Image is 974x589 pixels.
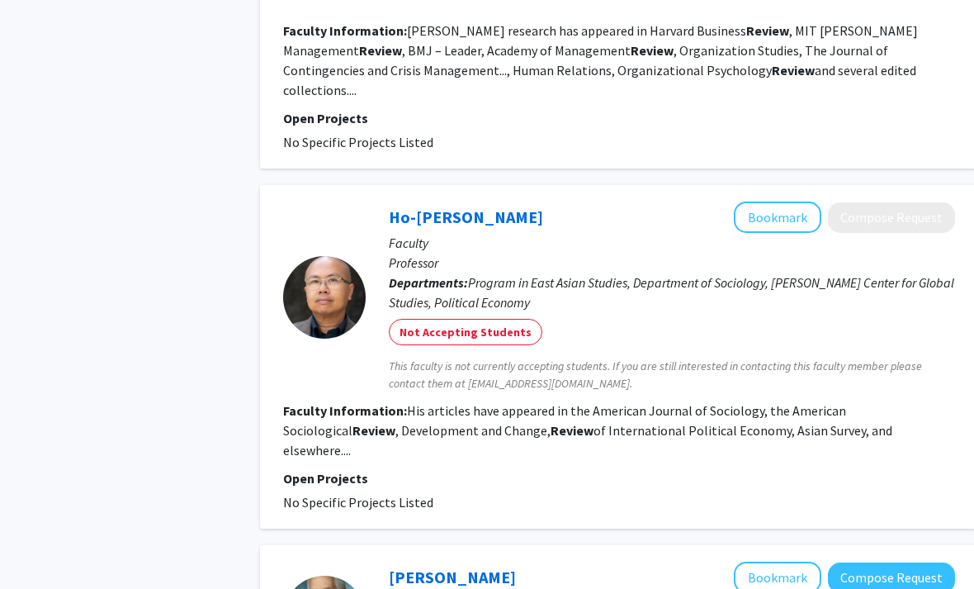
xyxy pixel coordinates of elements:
b: Review [352,423,395,439]
b: Faculty Information: [283,23,407,40]
b: Faculty Information: [283,403,407,420]
button: Compose Request to Ho-Fung Hung [828,203,955,234]
b: Departments: [389,275,468,292]
p: Faculty [389,234,955,254]
fg-read-more: [PERSON_NAME] research has appeared in Harvard Business , MIT [PERSON_NAME] Management , BMJ – Le... [283,23,918,99]
b: Review [631,43,674,59]
span: No Specific Projects Listed [283,135,433,151]
mat-chip: Not Accepting Students [389,320,542,346]
b: Review [772,63,815,79]
iframe: Chat [12,515,70,577]
p: Open Projects [283,469,955,489]
a: Ho-[PERSON_NAME] [389,207,543,228]
span: This faculty is not currently accepting students. If you are still interested in contacting this ... [389,359,955,393]
b: Review [551,423,593,439]
a: [PERSON_NAME] [389,568,516,588]
b: Review [746,23,789,40]
b: Review [359,43,402,59]
button: Add Ho-Fung Hung to Bookmarks [734,202,821,234]
fg-read-more: His articles have appeared in the American Journal of Sociology, the American Sociological , Deve... [283,403,892,459]
span: No Specific Projects Listed [283,495,433,511]
p: Open Projects [283,109,955,129]
p: Professor [389,254,955,273]
span: Program in East Asian Studies, Department of Sociology, [PERSON_NAME] Center for Global Studies, ... [389,275,954,311]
